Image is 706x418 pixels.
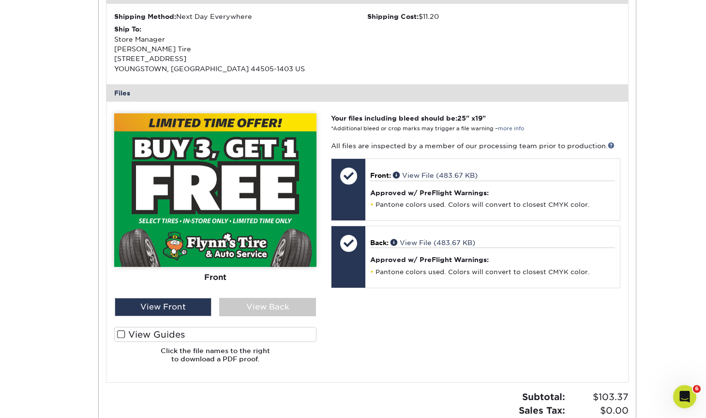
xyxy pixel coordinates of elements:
[693,385,701,393] span: 6
[522,391,565,402] strong: Subtotal:
[114,24,367,74] div: Store Manager [PERSON_NAME] Tire [STREET_ADDRESS] YOUNGSTOWN, [GEOGRAPHIC_DATA] 44505-1403 US
[114,12,367,21] div: Next Day Everywhere
[391,239,475,247] a: View File (483.67 KB)
[219,298,316,316] div: View Back
[367,13,419,20] strong: Shipping Cost:
[114,327,316,342] label: View Guides
[370,201,615,209] li: Pantone colors used. Colors will convert to closest CMYK color.
[106,84,628,102] div: Files
[370,171,391,179] span: Front:
[673,385,696,408] iframe: Intercom live chat
[370,268,615,276] li: Pantone colors used. Colors will convert to closest CMYK color.
[331,114,486,122] strong: Your files including bleed should be: " x "
[370,189,615,197] h4: Approved w/ PreFlight Warnings:
[114,25,141,33] strong: Ship To:
[115,298,211,316] div: View Front
[331,141,620,151] p: All files are inspected by a member of our processing team prior to production.
[114,13,176,20] strong: Shipping Method:
[393,171,478,179] a: View File (483.67 KB)
[367,12,620,21] div: $11.20
[370,239,389,247] span: Back:
[457,114,466,122] span: 25
[114,267,316,288] div: Front
[114,347,316,371] h6: Click the file names to the right to download a PDF proof.
[568,390,629,404] span: $103.37
[568,404,629,418] span: $0.00
[519,405,565,416] strong: Sales Tax:
[370,256,615,263] h4: Approved w/ PreFlight Warnings:
[498,125,524,132] a: more info
[331,125,524,132] small: *Additional bleed or crop marks may trigger a file warning –
[475,114,482,122] span: 19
